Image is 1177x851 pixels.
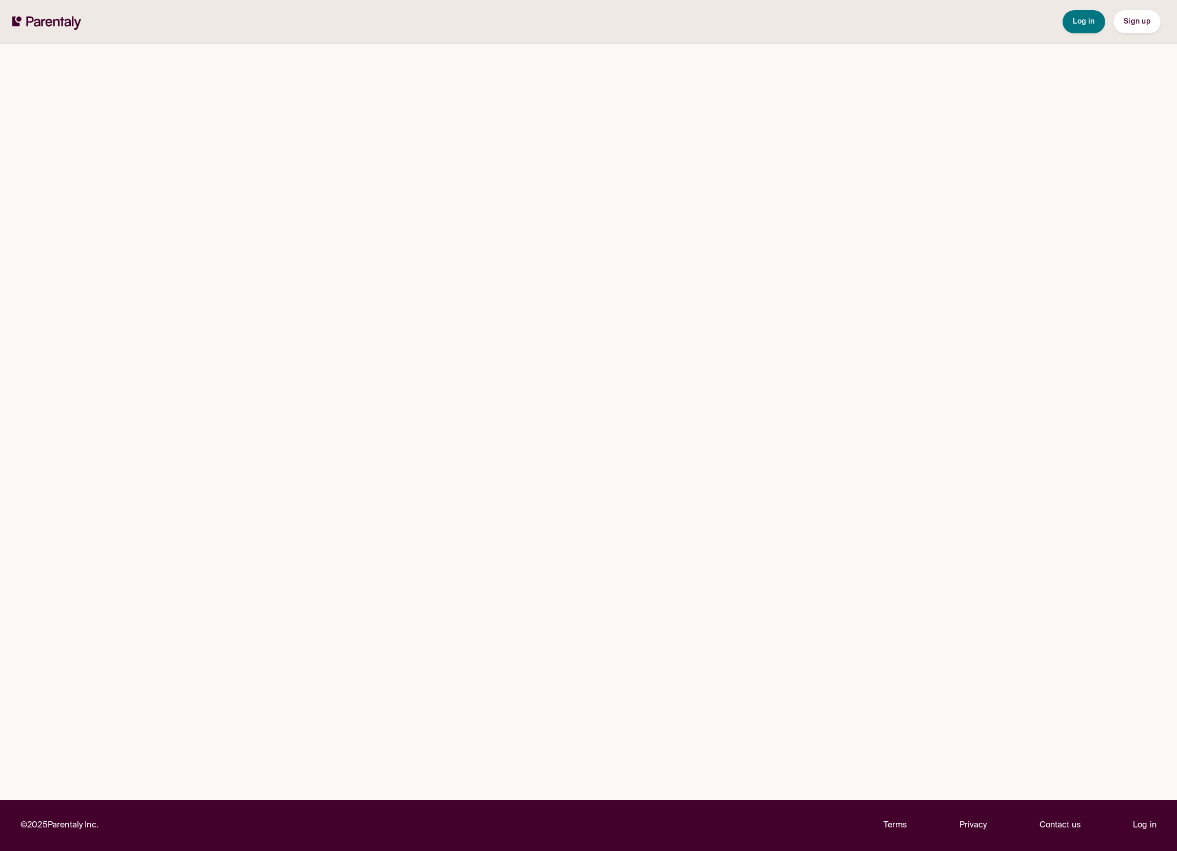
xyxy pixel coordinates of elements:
[1133,819,1156,833] a: Log in
[1073,18,1095,25] span: Log in
[1063,10,1105,33] button: Log in
[959,819,987,833] a: Privacy
[1113,10,1161,33] button: Sign up
[884,819,907,833] a: Terms
[1124,18,1150,25] span: Sign up
[21,819,99,833] p: © 2025 Parentaly Inc.
[1039,819,1081,833] p: Contact us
